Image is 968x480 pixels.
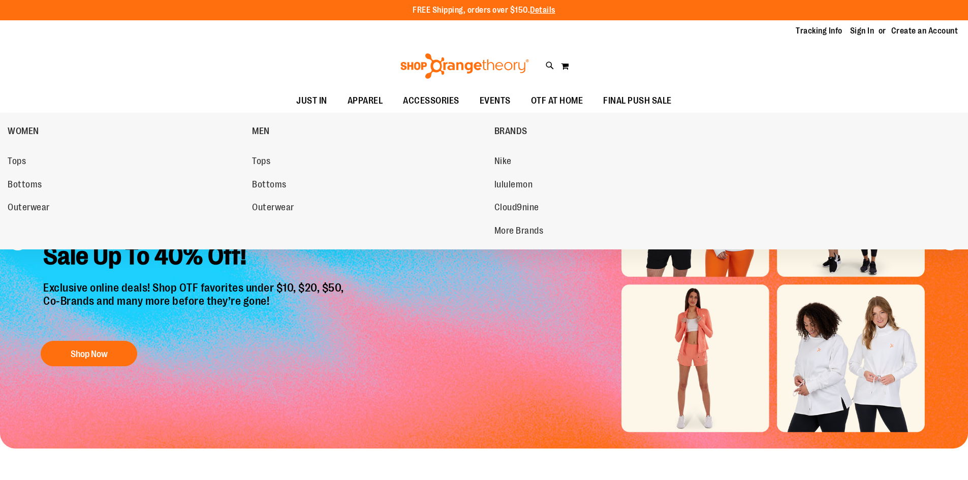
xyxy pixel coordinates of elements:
a: MEN [252,118,489,144]
span: BRANDS [494,126,527,139]
span: Bottoms [8,179,42,192]
button: Shop Now [41,341,137,366]
p: Exclusive online deals! Shop OTF favorites under $10, $20, $50, Co-Brands and many more before th... [36,281,354,331]
span: APPAREL [348,89,383,112]
p: FREE Shipping, orders over $150. [413,5,555,16]
a: Create an Account [891,25,958,37]
a: EVENTS [470,89,521,113]
span: EVENTS [480,89,511,112]
a: Details [530,6,555,15]
span: FINAL PUSH SALE [603,89,672,112]
span: MEN [252,126,270,139]
span: Outerwear [8,202,50,215]
a: BRANDS [494,118,734,144]
a: JUST IN [286,89,337,113]
span: ACCESSORIES [403,89,459,112]
a: Tracking Info [796,25,842,37]
a: FINAL PUSH SALE [593,89,682,113]
span: Nike [494,156,512,169]
a: Sign In [850,25,875,37]
a: OTF AT HOME [521,89,594,113]
span: JUST IN [296,89,327,112]
span: Cloud9nine [494,202,539,215]
img: Shop Orangetheory [399,53,530,79]
span: lululemon [494,179,533,192]
span: OTF AT HOME [531,89,583,112]
span: Bottoms [252,179,287,192]
a: WOMEN [8,118,247,144]
span: Tops [252,156,270,169]
span: Tops [8,156,26,169]
a: ACCESSORIES [393,89,470,113]
span: WOMEN [8,126,39,139]
span: More Brands [494,226,544,238]
a: APPAREL [337,89,393,113]
a: Final Chance To Save -Sale Up To 40% Off! Exclusive online deals! Shop OTF favorites under $10, $... [36,203,354,372]
span: Outerwear [252,202,294,215]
